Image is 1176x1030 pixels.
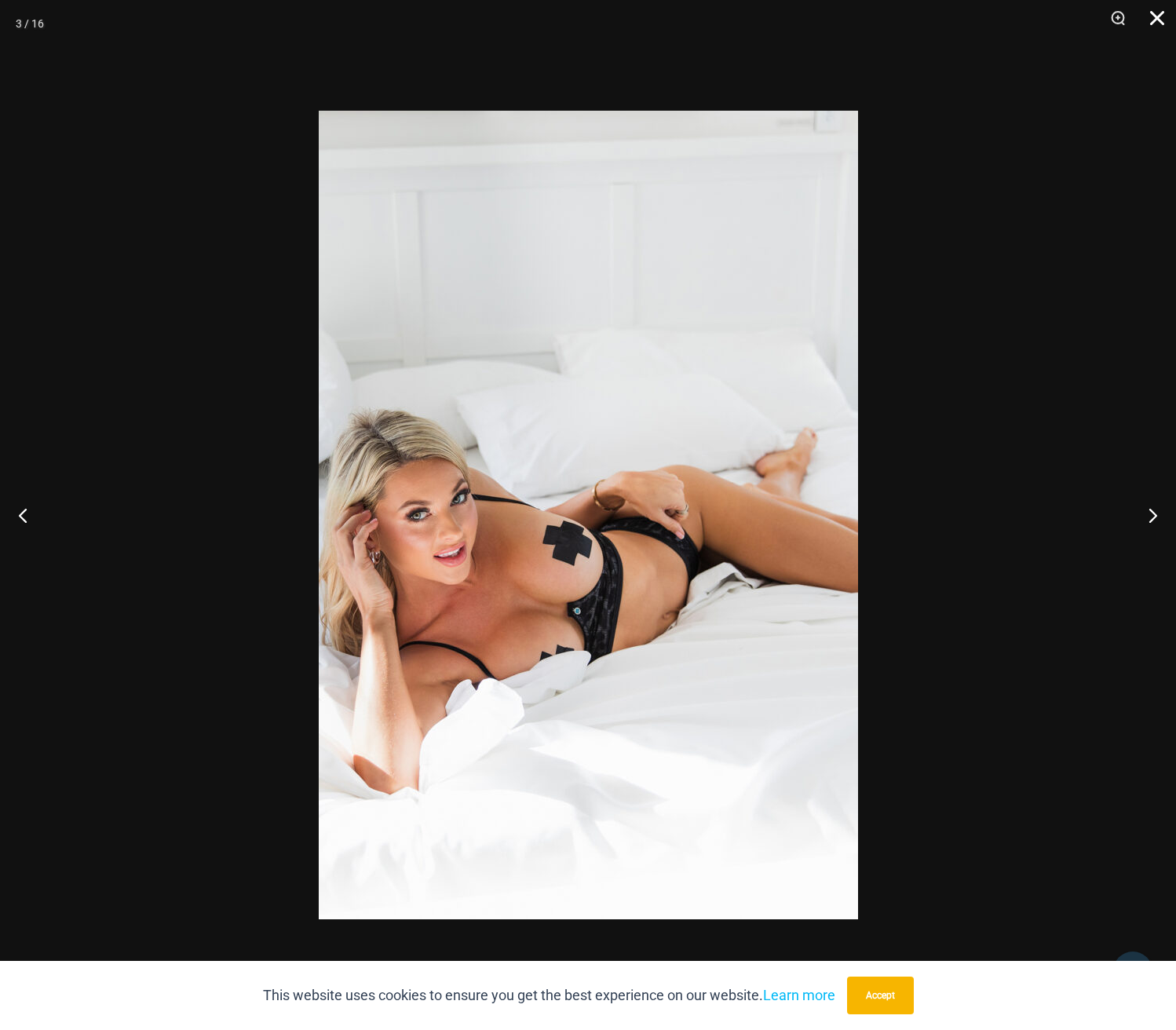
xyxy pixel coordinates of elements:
a: Learn more [763,987,835,1003]
button: Next [1117,476,1176,554]
button: Accept [847,977,914,1014]
img: Nights Fall Silver Leopard 1036 Bra 6046 Thong 10 [319,111,858,919]
div: 3 / 16 [16,12,44,35]
p: This website uses cookies to ensure you get the best experience on our website. [263,984,835,1007]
